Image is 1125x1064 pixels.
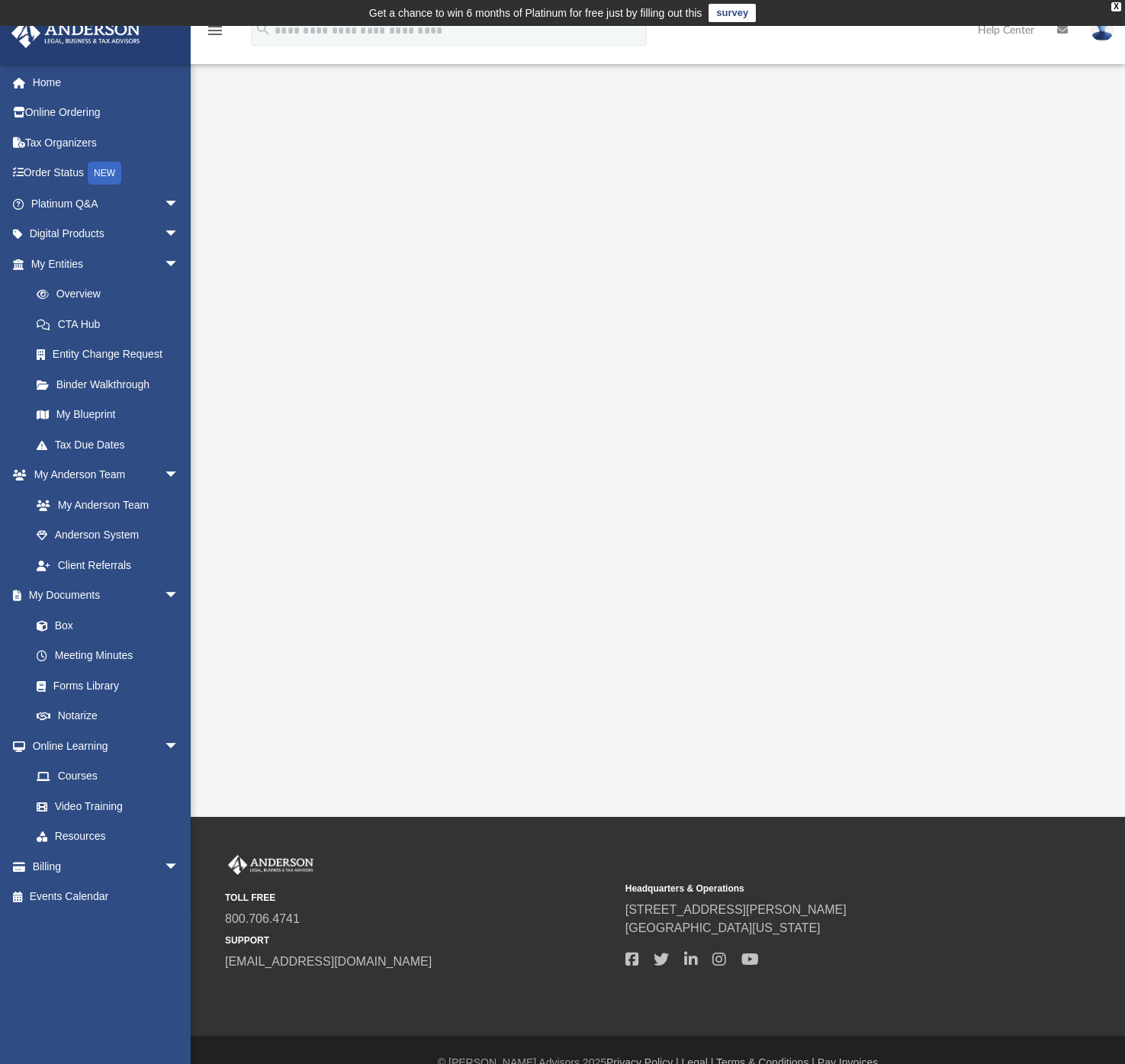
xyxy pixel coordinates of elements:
a: Client Referrals [21,550,194,580]
small: TOLL FREE [225,891,615,905]
a: Binder Walkthrough [21,369,202,400]
img: Anderson Advisors Platinum Portal [7,18,145,48]
a: Online Ordering [11,98,202,128]
a: Anderson System [21,520,194,551]
div: NEW [88,162,121,185]
i: menu [206,21,224,40]
a: Courses [21,761,194,792]
a: Order StatusNEW [11,158,202,189]
small: SUPPORT [225,934,615,947]
a: Online Learningarrow_drop_down [11,731,194,761]
a: CTA Hub [21,309,202,339]
a: [GEOGRAPHIC_DATA][US_STATE] [625,921,821,934]
a: [STREET_ADDRESS][PERSON_NAME] [625,903,847,916]
span: arrow_drop_down [164,580,194,612]
a: Billingarrow_drop_down [11,851,202,882]
a: My Entitiesarrow_drop_down [11,249,202,279]
span: arrow_drop_down [164,249,194,280]
div: close [1111,2,1121,11]
a: Tax Organizers [11,127,202,158]
span: arrow_drop_down [164,731,194,762]
a: My Documentsarrow_drop_down [11,580,194,611]
a: Notarize [21,701,194,731]
a: 800.706.4741 [225,912,300,925]
a: Resources [21,821,194,852]
div: Get a chance to win 6 months of Platinum for free just by filling out this [369,4,702,22]
img: User Pic [1091,19,1114,41]
a: Forms Library [21,670,187,701]
a: survey [709,4,756,22]
i: search [255,21,272,37]
span: arrow_drop_down [164,219,194,250]
small: Headquarters & Operations [625,882,1015,895]
a: Overview [21,279,202,310]
a: menu [206,29,224,40]
a: Tax Due Dates [21,429,202,460]
a: Box [21,610,187,641]
a: [EMAIL_ADDRESS][DOMAIN_NAME] [225,955,432,968]
a: Video Training [21,791,187,821]
span: arrow_drop_down [164,188,194,220]
a: Home [11,67,202,98]
img: Anderson Advisors Platinum Portal [225,855,317,875]
a: Platinum Q&Aarrow_drop_down [11,188,202,219]
a: My Anderson Team [21,490,187,520]
a: Meeting Minutes [21,641,194,671]
a: Entity Change Request [21,339,202,370]
a: Digital Productsarrow_drop_down [11,219,202,249]
a: My Blueprint [21,400,194,430]
a: Events Calendar [11,882,202,912]
span: arrow_drop_down [164,851,194,882]
span: arrow_drop_down [164,460,194,491]
a: My Anderson Teamarrow_drop_down [11,460,194,490]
